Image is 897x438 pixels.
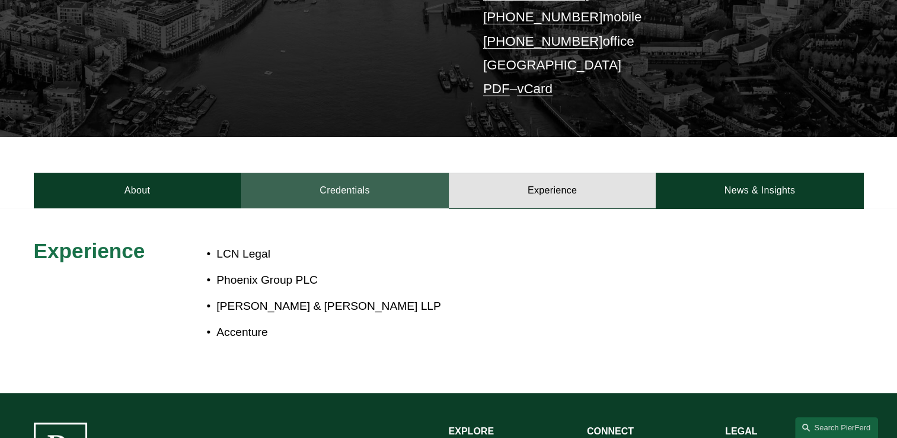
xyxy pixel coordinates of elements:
a: About [34,173,241,208]
p: Phoenix Group PLC [216,270,759,291]
a: [PHONE_NUMBER] [483,34,603,49]
a: News & Insights [656,173,863,208]
a: PDF [483,81,510,96]
strong: EXPLORE [449,426,494,436]
p: Accenture [216,322,759,343]
strong: LEGAL [725,426,757,436]
a: Experience [449,173,656,208]
span: Experience [34,239,145,262]
a: vCard [517,81,553,96]
a: Search this site [795,417,878,438]
p: LCN Legal [216,244,759,265]
strong: CONNECT [587,426,634,436]
a: Credentials [241,173,449,208]
a: [PHONE_NUMBER] [483,9,603,24]
p: [PERSON_NAME] & [PERSON_NAME] LLP [216,296,759,317]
